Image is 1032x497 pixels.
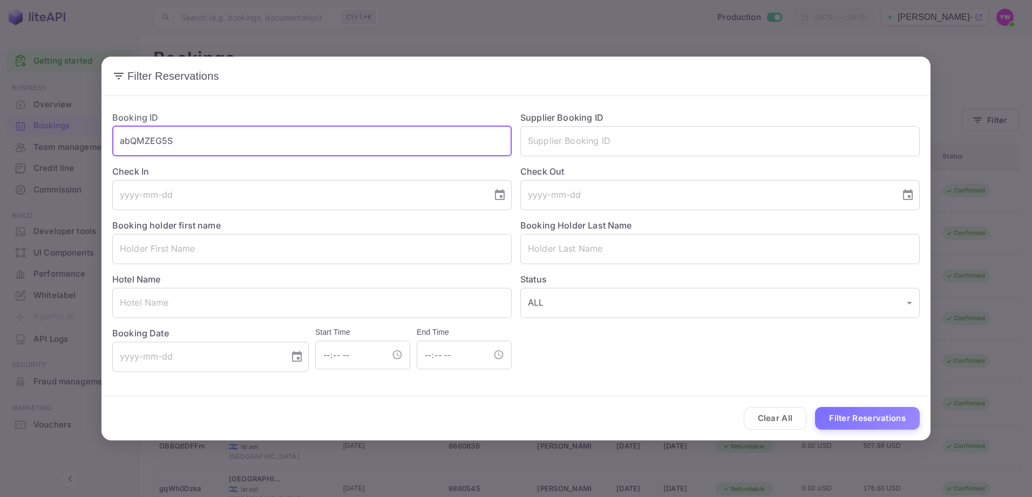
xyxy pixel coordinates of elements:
[315,327,410,339] h6: Start Time
[112,342,282,372] input: yyyy-mm-dd
[520,288,920,318] div: ALL
[101,57,931,95] h2: Filter Reservations
[112,234,512,264] input: Holder First Name
[112,274,161,285] label: Hotel Name
[520,165,920,178] label: Check Out
[112,288,512,318] input: Hotel Name
[520,180,893,210] input: yyyy-mm-dd
[112,112,159,123] label: Booking ID
[112,327,309,340] label: Booking Date
[520,112,603,123] label: Supplier Booking ID
[744,407,807,430] button: Clear All
[520,234,920,264] input: Holder Last Name
[112,126,512,156] input: Booking ID
[520,126,920,156] input: Supplier Booking ID
[112,220,221,231] label: Booking holder first name
[112,165,512,178] label: Check In
[520,273,920,286] label: Status
[897,184,919,206] button: Choose date
[520,220,632,231] label: Booking Holder Last Name
[286,346,308,368] button: Choose date
[815,407,920,430] button: Filter Reservations
[112,180,485,210] input: yyyy-mm-dd
[489,184,511,206] button: Choose date
[417,327,512,339] h6: End Time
